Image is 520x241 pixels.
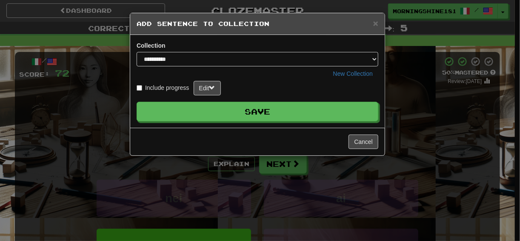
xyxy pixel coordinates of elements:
[137,83,189,92] label: Include progress
[373,19,378,28] button: Close
[137,102,378,121] button: Save
[137,85,142,91] input: Include progress
[349,135,378,149] button: Cancel
[137,41,166,50] label: Collection
[194,81,221,95] button: Edit
[373,18,378,28] span: ×
[328,66,378,81] button: New Collection
[137,20,378,28] h5: Add Sentence to Collection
